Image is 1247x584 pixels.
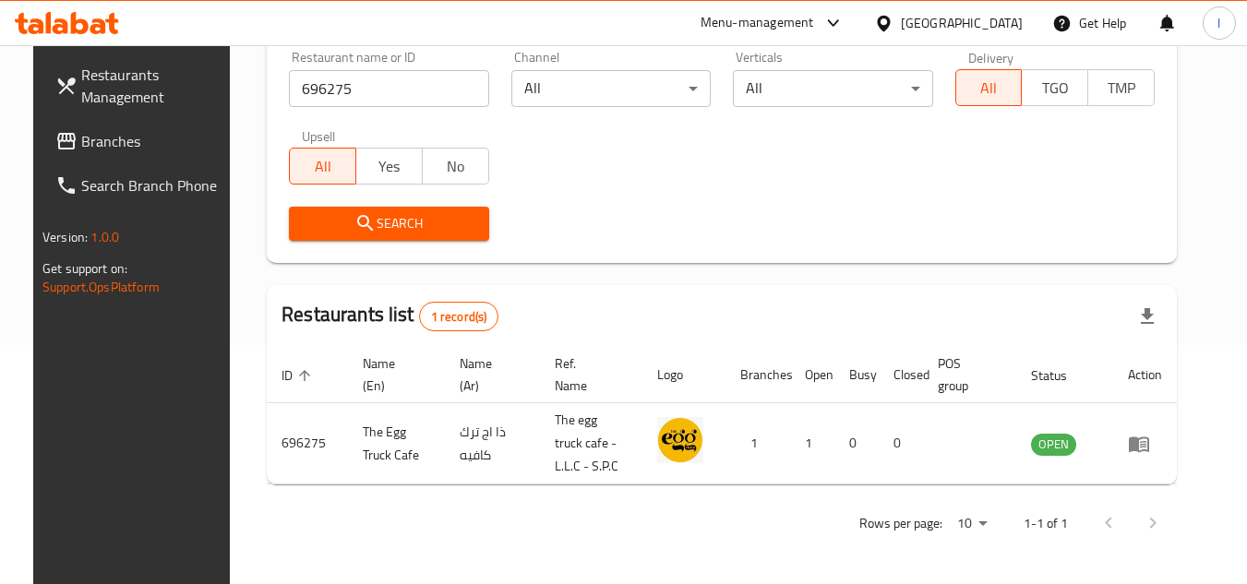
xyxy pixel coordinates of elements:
span: Status [1031,364,1091,387]
span: All [964,75,1015,101]
button: All [289,148,356,185]
span: Version: [42,225,88,249]
button: Yes [355,148,423,185]
div: All [511,70,711,107]
label: Delivery [968,51,1014,64]
span: Ref. Name [555,352,620,397]
td: 1 [725,403,790,484]
div: OPEN [1031,434,1076,456]
td: The Egg Truck Cafe [348,403,445,484]
span: All [297,153,349,180]
button: Search [289,207,488,241]
a: Search Branch Phone [41,163,242,208]
td: ذا اج ترك كافيه [445,403,540,484]
input: Search for restaurant name or ID.. [289,70,488,107]
th: Branches [725,347,790,403]
div: Menu-management [701,12,814,34]
td: 0 [879,403,923,484]
span: ID [282,364,317,387]
span: Name (Ar) [460,352,518,397]
p: 1-1 of 1 [1024,512,1068,535]
td: 1 [790,403,834,484]
div: All [733,70,932,107]
span: No [430,153,482,180]
span: Name (En) [363,352,423,397]
span: Branches [81,130,227,152]
span: Yes [364,153,415,180]
label: Upsell [302,129,336,142]
a: Support.OpsPlatform [42,275,160,299]
th: Logo [642,347,725,403]
span: Search [304,212,474,235]
span: Get support on: [42,256,127,280]
button: No [422,148,489,185]
div: Total records count [419,302,499,331]
span: POS group [938,352,994,397]
div: Rows per page: [950,510,994,538]
span: Search Branch Phone [81,174,227,197]
span: 1 record(s) [420,308,498,326]
td: 0 [834,403,879,484]
th: Action [1113,347,1177,403]
h2: Restaurants list [282,301,498,331]
a: Restaurants Management [41,53,242,119]
button: TMP [1087,69,1155,106]
span: TGO [1029,75,1081,101]
span: TMP [1096,75,1147,101]
button: TGO [1021,69,1088,106]
div: [GEOGRAPHIC_DATA] [901,13,1023,33]
th: Open [790,347,834,403]
table: enhanced table [267,347,1177,484]
img: The Egg Truck Cafe [657,417,703,463]
button: All [955,69,1023,106]
th: Closed [879,347,923,403]
span: l [1217,13,1220,33]
span: Restaurants Management [81,64,227,108]
span: OPEN [1031,434,1076,455]
div: Menu [1128,433,1162,455]
a: Branches [41,119,242,163]
div: Export file [1125,294,1169,339]
td: 696275 [267,403,348,484]
p: Rows per page: [859,512,942,535]
td: The egg truck cafe - L.L.C - S.P.C [540,403,642,484]
th: Busy [834,347,879,403]
span: 1.0.0 [90,225,119,249]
